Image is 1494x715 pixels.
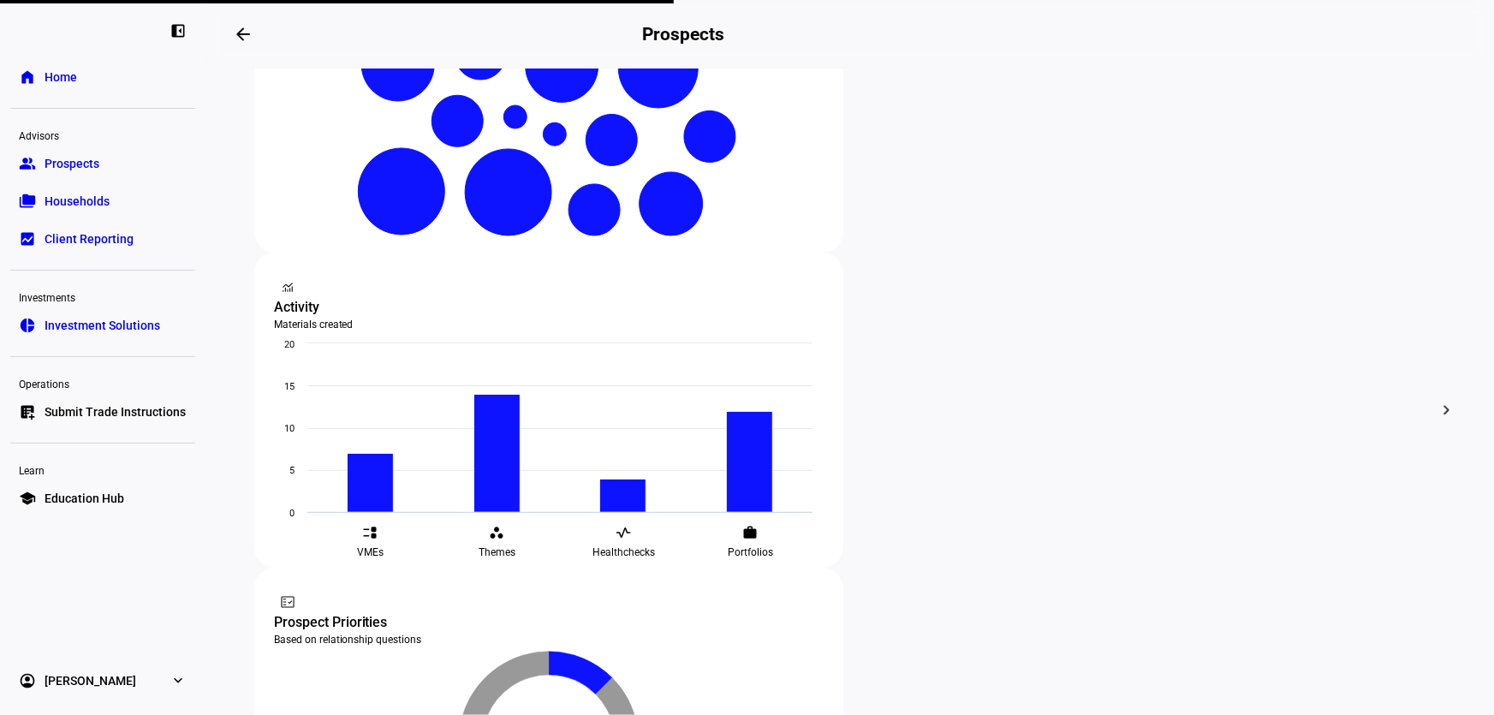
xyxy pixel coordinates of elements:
[45,155,99,172] span: Prospects
[743,525,759,540] eth-mat-symbol: work
[45,69,77,86] span: Home
[357,545,384,559] span: VMEs
[10,60,195,94] a: homeHome
[45,193,110,210] span: Households
[10,146,195,181] a: groupProspects
[10,184,195,218] a: folder_copyHouseholds
[45,230,134,247] span: Client Reporting
[363,525,378,540] eth-mat-symbol: event_list
[19,490,36,507] eth-mat-symbol: school
[1437,400,1457,420] mat-icon: chevron_right
[616,525,632,540] eth-mat-symbol: vital_signs
[275,318,823,331] div: Materials created
[10,308,195,343] a: pie_chartInvestment Solutions
[10,284,195,308] div: Investments
[284,381,295,392] text: 15
[275,297,823,318] div: Activity
[45,317,160,334] span: Investment Solutions
[170,672,187,689] eth-mat-symbol: expand_more
[275,612,823,633] div: Prospect Priorities
[490,525,505,540] eth-mat-symbol: workspaces
[19,193,36,210] eth-mat-symbol: folder_copy
[19,69,36,86] eth-mat-symbol: home
[10,371,195,395] div: Operations
[642,24,724,45] h2: Prospects
[19,317,36,334] eth-mat-symbol: pie_chart
[728,545,773,559] span: Portfolios
[19,403,36,420] eth-mat-symbol: list_alt_add
[10,122,195,146] div: Advisors
[275,633,823,646] div: Based on relationship questions
[45,672,136,689] span: [PERSON_NAME]
[284,423,295,434] text: 10
[233,24,253,45] mat-icon: arrow_backwards
[19,155,36,172] eth-mat-symbol: group
[592,545,655,559] span: Healthchecks
[45,490,124,507] span: Education Hub
[19,230,36,247] eth-mat-symbol: bid_landscape
[10,457,195,481] div: Learn
[280,278,297,295] mat-icon: monitoring
[280,593,297,611] mat-icon: fact_check
[10,222,195,256] a: bid_landscapeClient Reporting
[479,545,515,559] span: Themes
[170,22,187,39] eth-mat-symbol: left_panel_close
[45,403,186,420] span: Submit Trade Instructions
[284,339,295,350] text: 20
[289,465,295,476] text: 5
[289,508,295,519] text: 0
[19,672,36,689] eth-mat-symbol: account_circle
